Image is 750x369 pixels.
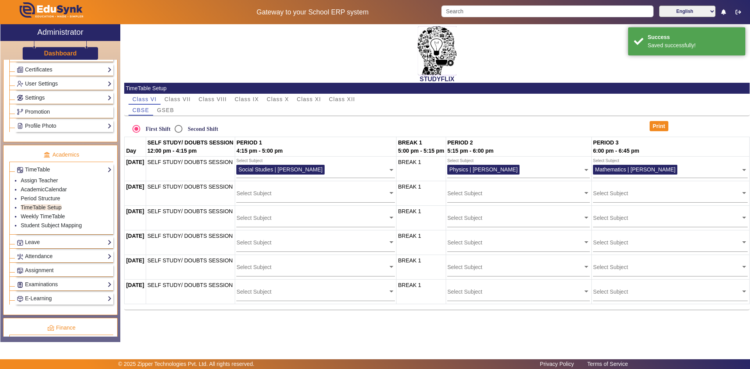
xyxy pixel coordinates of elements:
[593,158,619,164] div: Select Subject
[147,257,233,264] span: SELF STUDY/ DOUBTS SESSION
[132,96,157,102] span: Class VI
[147,233,233,239] span: SELF STUDY/ DOUBTS SESSION
[9,324,113,332] p: Finance
[329,96,355,102] span: Class XII
[144,126,171,132] label: First Shift
[192,8,433,16] h5: Gateway to your School ERP system
[591,137,749,157] th: PERIOD 3 6:00 pm - 6:45 pm
[398,257,421,264] span: BREAK 1
[650,121,668,131] button: Print
[126,159,144,165] span: [DATE]
[147,159,233,165] span: SELF STUDY/ DOUBTS SESSION
[124,75,750,83] h2: STUDYFLIX
[536,359,578,369] a: Privacy Policy
[164,96,191,102] span: Class VII
[25,267,54,273] span: Assignment
[25,109,50,115] span: Promotion
[418,26,457,75] img: 2da83ddf-6089-4dce-a9e2-416746467bdd
[147,282,233,288] span: SELF STUDY/ DOUBTS SESSION
[21,177,58,184] a: Assign Teacher
[267,96,289,102] span: Class X
[398,282,421,288] span: BREAK 1
[126,282,144,288] span: [DATE]
[648,33,739,41] div: Success
[648,41,739,50] div: Saved successfully!
[21,222,82,228] a: Student Subject Mapping
[124,83,750,94] mat-card-header: TimeTable Setup
[595,166,675,173] span: Mathematics | [PERSON_NAME]
[126,184,144,190] span: [DATE]
[17,109,23,115] img: Branchoperations.png
[147,208,233,214] span: SELF STUDY/ DOUBTS SESSION
[21,186,67,193] a: AcademicCalendar
[146,137,235,157] th: SELF STUDY/ DOUBTS SESSION 12:00 pm - 4:15 pm
[21,204,62,210] a: TimeTable Setup
[235,96,259,102] span: Class IX
[43,152,50,159] img: academic.png
[44,50,77,57] h3: Dashboard
[118,360,255,368] p: © 2025 Zipper Technologies Pvt. Ltd. All rights reserved.
[147,184,233,190] span: SELF STUDY/ DOUBTS SESSION
[17,268,23,274] img: Assignments.png
[132,107,149,113] span: CBSE
[297,96,321,102] span: Class XI
[47,324,54,332] img: finance.png
[126,257,144,264] span: [DATE]
[126,233,144,239] span: [DATE]
[9,151,113,159] p: Academics
[157,107,174,113] span: GSEB
[583,359,632,369] a: Terms of Service
[126,208,144,214] span: [DATE]
[441,5,653,17] input: Search
[37,27,84,37] h2: Administrator
[186,126,218,132] label: Second Shift
[125,137,146,157] th: Day
[21,213,65,219] a: Weekly TimeTable
[198,96,227,102] span: Class VIII
[21,195,60,201] a: Period Structure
